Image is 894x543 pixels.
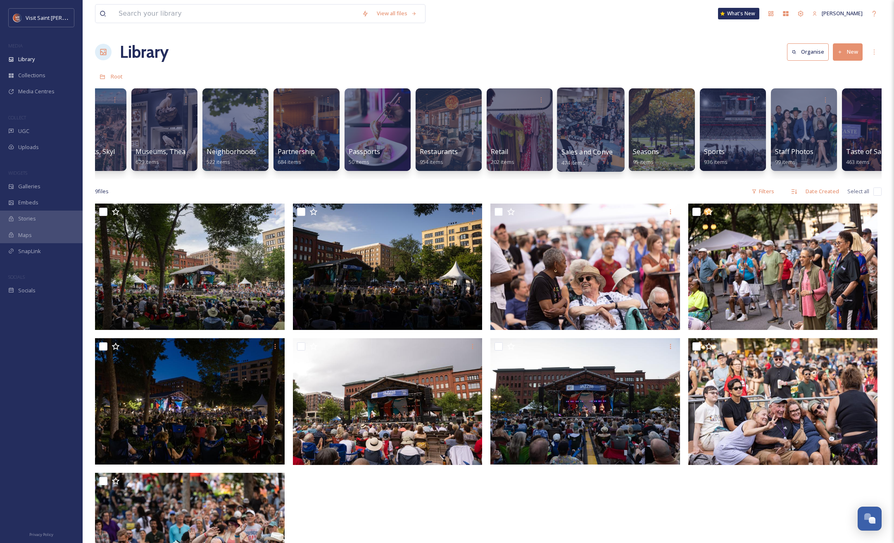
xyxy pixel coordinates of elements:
span: 474 items [561,159,585,166]
span: Media Centres [18,88,55,95]
span: Retail [491,147,508,156]
span: 936 items [704,158,728,166]
span: 679 items [136,158,159,166]
span: Select all [847,187,869,195]
span: Landmarks, Skylines & City Shots [64,147,166,156]
span: 202 items [491,158,514,166]
span: 684 items [278,158,301,166]
a: Restaurants954 items [420,148,458,166]
span: Privacy Policy [29,532,53,537]
a: Passports50 items [349,148,380,166]
span: Partnership [278,147,315,156]
span: Sports [704,147,725,156]
span: WIDGETS [8,170,27,176]
a: Privacy Policy [29,529,53,539]
span: Museums, Theatres and Tours [136,147,232,156]
a: Neighborhoods & Parks522 items [207,148,282,166]
span: Seasons [633,147,659,156]
img: ext_1753983084.294744_sarahtcjazzfest@gmail.com-TCJAZZ25034.jpg [490,338,680,465]
span: 95 items [633,158,654,166]
span: 954 items [420,158,443,166]
span: 99 items [775,158,796,166]
span: SOCIALS [8,274,25,280]
img: Visit%20Saint%20Paul%20Updated%20Profile%20Image.jpg [13,14,21,22]
button: Open Chat [858,507,882,531]
span: 9 file s [95,187,109,195]
img: ext_1753983096.247894_sarahtcjazzfest@gmail.com-TCJAZZ25025 (1).jpg [95,204,285,330]
a: Staff Photos99 items [775,148,813,166]
a: View all files [373,5,421,21]
button: Organise [787,43,829,60]
span: Library [18,55,35,63]
span: SnapLink [18,247,41,255]
span: 522 items [207,158,230,166]
span: Galleries [18,183,40,190]
img: ext_1753983093.791035_sarahtcjazzfest@gmail.com-TCJAZZ25320.jpg [293,204,483,330]
img: ext_1753983092.294678_sarahtcjazzfest@gmail.com-TCJAZZ25158.jpg [688,204,878,330]
span: Passports [349,147,380,156]
a: Museums, Theatres and Tours679 items [136,148,232,166]
a: What's New [718,8,759,19]
a: Sales and Conventions474 items [561,148,633,166]
span: Socials [18,287,36,294]
span: Maps [18,231,32,239]
a: Library [120,40,169,64]
img: ext_1753983084.523613_sarahtcjazzfest@gmail.com-TCJAZZ25022.jpg [293,338,483,465]
span: Stories [18,215,36,223]
a: Organise [787,43,833,60]
span: 463 items [846,158,870,166]
button: New [833,43,863,60]
img: ext_1753983092.876794_sarahtcjazzfest@gmail.com-TCJAZZ25163.jpg [490,204,680,330]
a: Landmarks, Skylines & City Shots [64,148,166,166]
div: Filters [747,183,778,199]
a: Seasons95 items [633,148,659,166]
span: COLLECT [8,114,26,121]
a: Retail202 items [491,148,514,166]
span: Neighborhoods & Parks [207,147,282,156]
a: [PERSON_NAME] [808,5,867,21]
span: Sales and Conventions [561,147,633,156]
span: UGC [18,127,29,135]
input: Search your library [114,5,358,23]
span: MEDIA [8,43,23,49]
span: Embeds [18,199,38,206]
img: ext_1753983084.265829_sarahtcjazzfest@gmail.com-TCJAZZ25182.jpg [688,338,878,465]
a: Partnership684 items [278,148,315,166]
span: Root [111,73,123,80]
span: Restaurants [420,147,458,156]
span: Collections [18,71,45,79]
span: Uploads [18,143,39,151]
span: [PERSON_NAME] [822,9,863,17]
img: ext_1753983085.965162_sarahtcjazzfest@gmail.com-TCJAZZ25090.jpg [95,338,285,465]
span: Staff Photos [775,147,813,156]
span: 50 items [349,158,369,166]
span: Visit Saint [PERSON_NAME] [26,14,92,21]
a: Root [111,71,123,81]
a: Sports936 items [704,148,728,166]
div: Date Created [801,183,843,199]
